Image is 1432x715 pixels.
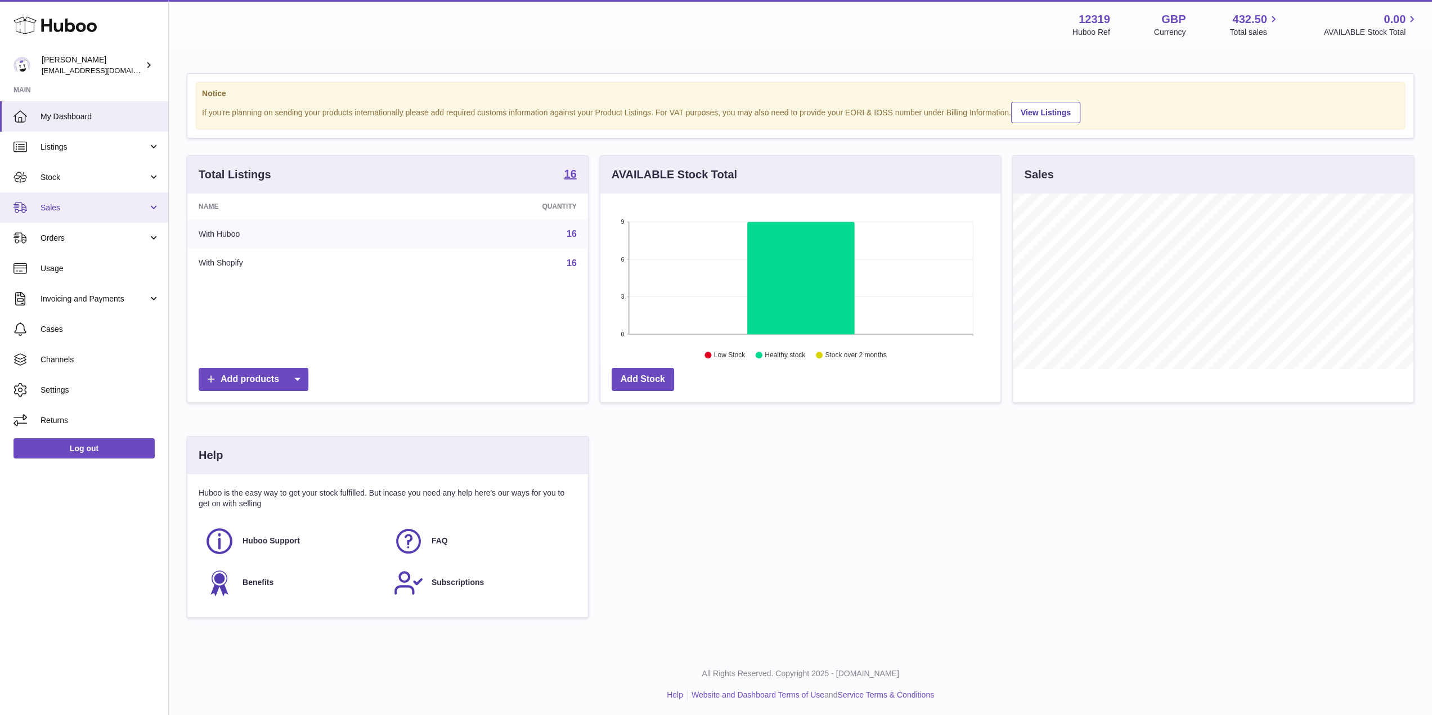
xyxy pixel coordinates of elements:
span: Usage [41,263,160,274]
a: Website and Dashboard Terms of Use [692,690,824,699]
a: 16 [567,229,577,239]
strong: Notice [202,88,1399,99]
text: 6 [621,256,624,263]
span: AVAILABLE Stock Total [1323,27,1418,38]
text: Stock over 2 months [825,352,886,359]
strong: 12319 [1079,12,1110,27]
span: Subscriptions [432,577,484,588]
th: Name [187,194,403,219]
a: Service Terms & Conditions [837,690,934,699]
text: Healthy stock [765,352,806,359]
span: Invoicing and Payments [41,294,148,304]
strong: 16 [564,168,576,179]
span: Huboo Support [243,536,300,546]
h3: AVAILABLE Stock Total [612,167,737,182]
h3: Total Listings [199,167,271,182]
span: Channels [41,354,160,365]
div: [PERSON_NAME] [42,55,143,76]
span: Listings [41,142,148,152]
strong: GBP [1161,12,1186,27]
span: Returns [41,415,160,426]
span: Benefits [243,577,273,588]
span: [EMAIL_ADDRESS][DOMAIN_NAME] [42,66,165,75]
span: FAQ [432,536,448,546]
span: My Dashboard [41,111,160,122]
span: Sales [41,203,148,213]
a: Log out [14,438,155,458]
text: Low Stock [714,352,746,359]
th: Quantity [403,194,588,219]
span: Settings [41,385,160,395]
a: Help [667,690,683,699]
h3: Sales [1024,167,1053,182]
span: Cases [41,324,160,335]
p: Huboo is the easy way to get your stock fulfilled. But incase you need any help here's our ways f... [199,488,577,509]
span: Stock [41,172,148,183]
a: FAQ [393,526,571,556]
h3: Help [199,448,223,463]
div: If you're planning on sending your products internationally please add required customs informati... [202,100,1399,123]
img: davidolesinski1@gmail.com [14,57,30,74]
div: Huboo Ref [1072,27,1110,38]
a: 432.50 Total sales [1229,12,1280,38]
text: 3 [621,294,624,300]
text: 0 [621,331,624,338]
a: 16 [564,168,576,182]
td: With Huboo [187,219,403,249]
td: With Shopify [187,249,403,278]
a: 0.00 AVAILABLE Stock Total [1323,12,1418,38]
text: 9 [621,218,624,225]
span: 0.00 [1384,12,1406,27]
li: and [688,690,934,700]
span: Orders [41,233,148,244]
a: Huboo Support [204,526,382,556]
a: Add Stock [612,368,674,391]
div: Currency [1154,27,1186,38]
a: Subscriptions [393,568,571,598]
a: 16 [567,258,577,268]
span: Total sales [1229,27,1280,38]
a: View Listings [1011,102,1080,123]
a: Benefits [204,568,382,598]
a: Add products [199,368,308,391]
span: 432.50 [1232,12,1267,27]
p: All Rights Reserved. Copyright 2025 - [DOMAIN_NAME] [178,668,1423,679]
